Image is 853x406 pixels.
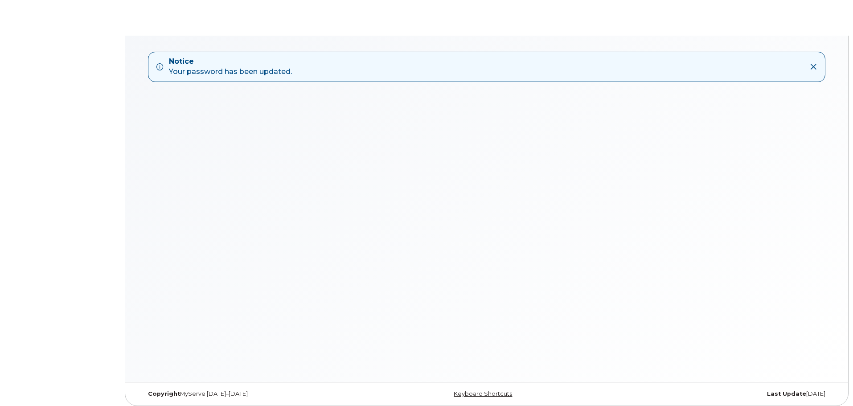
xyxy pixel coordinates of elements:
div: Your password has been updated. [169,57,292,77]
strong: Notice [169,57,292,67]
a: Keyboard Shortcuts [454,390,512,397]
div: [DATE] [602,390,832,398]
div: MyServe [DATE]–[DATE] [141,390,372,398]
strong: Copyright [148,390,180,397]
strong: Last Update [767,390,806,397]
